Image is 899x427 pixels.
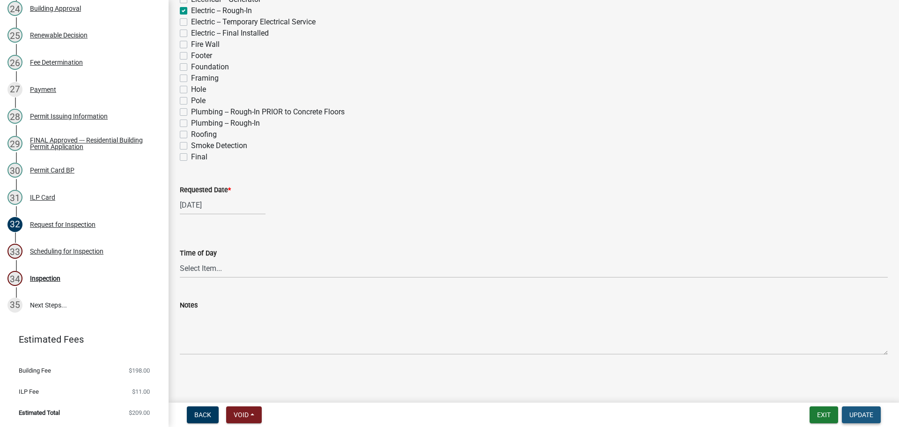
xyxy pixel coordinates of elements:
span: ILP Fee [19,389,39,395]
label: Requested Date [180,187,231,194]
button: Void [226,406,262,423]
label: Plumbing -- Rough-In PRIOR to Concrete Floors [191,106,345,118]
div: Building Approval [30,5,81,12]
div: 29 [7,136,22,151]
label: Framing [191,73,219,84]
div: 33 [7,244,22,259]
button: Exit [810,406,838,423]
label: Hole [191,84,206,95]
span: Building Fee [19,367,51,374]
label: Electric -- Final Installed [191,28,269,39]
div: 26 [7,55,22,70]
div: 28 [7,109,22,124]
label: Final [191,151,207,163]
label: Pole [191,95,206,106]
div: 34 [7,271,22,286]
div: Inspection [30,275,60,282]
label: Footer [191,50,212,61]
div: Renewable Decision [30,32,88,38]
label: Roofing [191,129,217,140]
div: 31 [7,190,22,205]
label: Notes [180,302,198,309]
span: Estimated Total [19,410,60,416]
span: Back [194,411,211,419]
a: Estimated Fees [7,330,154,349]
span: $11.00 [132,389,150,395]
span: $198.00 [129,367,150,374]
div: 25 [7,28,22,43]
div: ILP Card [30,194,55,201]
div: 35 [7,298,22,313]
div: 24 [7,1,22,16]
label: Foundation [191,61,229,73]
div: Payment [30,86,56,93]
button: Update [842,406,881,423]
div: FINAL Approved --- Residential Building Permit Application [30,137,154,150]
label: Electric -- Temporary Electrical Service [191,16,316,28]
div: Permit Issuing Information [30,113,108,120]
div: Scheduling for Inspection [30,248,103,255]
span: $209.00 [129,410,150,416]
label: Electric -- Rough-In [191,5,252,16]
span: Void [234,411,249,419]
button: Back [187,406,219,423]
label: Time of Day [180,250,217,257]
div: 30 [7,163,22,178]
input: mm/dd/yyyy [180,195,265,215]
div: Request for Inspection [30,221,96,228]
div: Permit Card BP [30,167,74,173]
span: Update [849,411,873,419]
div: Fee Determination [30,59,83,66]
label: Plumbing -- Rough-In [191,118,260,129]
label: Fire Wall [191,39,220,50]
div: 27 [7,82,22,97]
div: 32 [7,217,22,232]
label: Smoke Detection [191,140,247,151]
